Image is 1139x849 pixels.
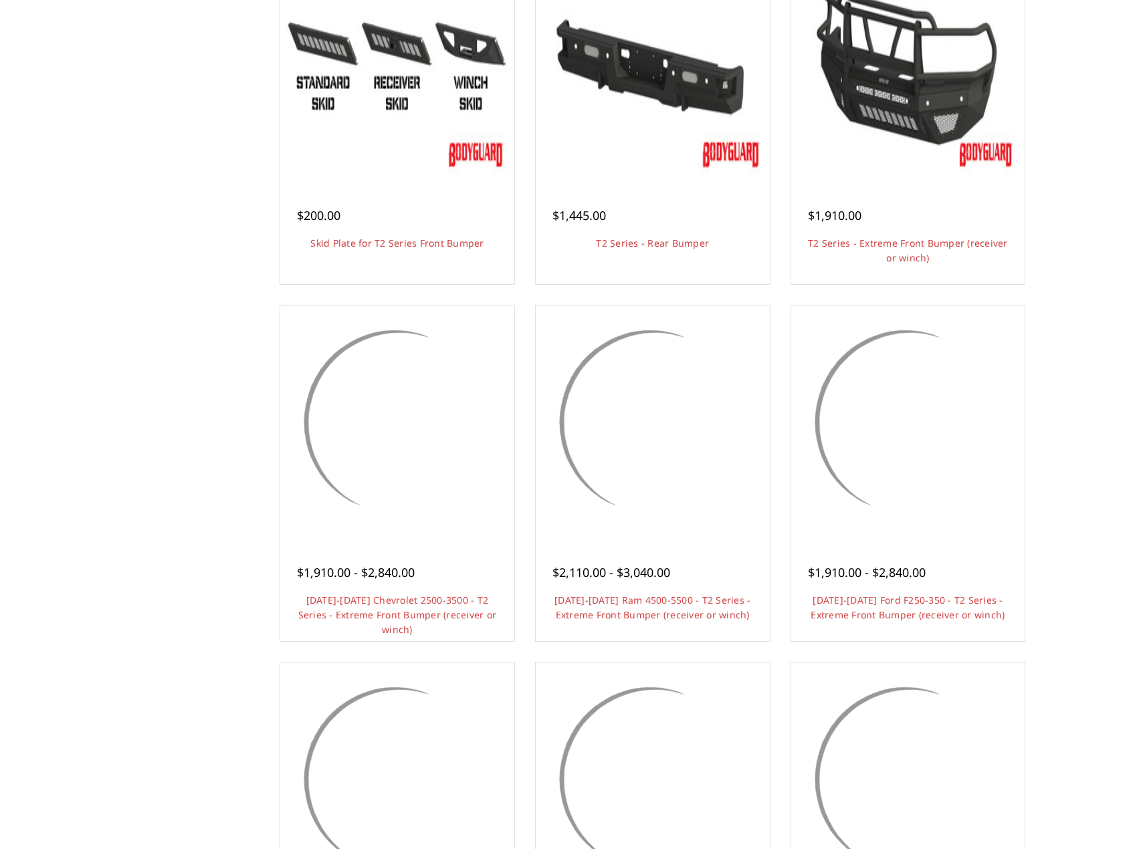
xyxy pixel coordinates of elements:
span: $200.00 [297,207,340,223]
a: T2 Series - Rear Bumper [596,237,709,249]
a: 2017-2022 Ford F250-350 - T2 Series - Extreme Front Bumper (receiver or winch) 2017-2022 Ford F25... [795,309,1022,536]
span: $2,110.00 - $3,040.00 [552,564,670,580]
span: $1,910.00 - $2,840.00 [297,564,415,580]
a: 2024-2025 Chevrolet 2500-3500 - T2 Series - Extreme Front Bumper (receiver or winch) 2024-2025 Ch... [284,309,511,536]
a: [DATE]-[DATE] Chevrolet 2500-3500 - T2 Series - Extreme Front Bumper (receiver or winch) [298,594,497,636]
span: $1,445.00 [552,207,606,223]
a: [DATE]-[DATE] Ford F250-350 - T2 Series - Extreme Front Bumper (receiver or winch) [811,594,1005,621]
a: [DATE]-[DATE] Ram 4500-5500 - T2 Series - Extreme Front Bumper (receiver or winch) [554,594,750,621]
img: 2011-2018 Ram 4500-5500 - T2 Series - Extreme Front Bumper (receiver or winch) [539,309,766,536]
a: T2 Series - Extreme Front Bumper (receiver or winch) [808,237,1008,264]
a: Skid Plate for T2 Series Front Bumper [310,237,484,249]
span: $1,910.00 [808,207,861,223]
span: $1,910.00 - $2,840.00 [808,564,926,580]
